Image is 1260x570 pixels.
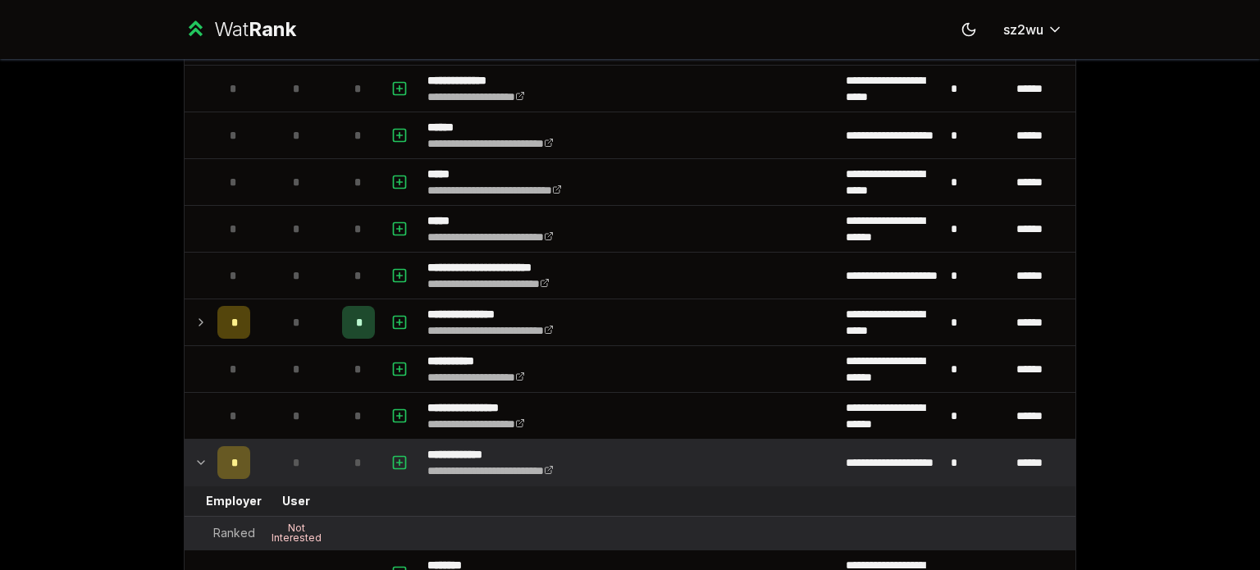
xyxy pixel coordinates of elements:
div: Wat [214,16,296,43]
span: Rank [249,17,296,41]
a: WatRank [184,16,296,43]
div: Not Interested [263,523,329,543]
div: Ranked [213,525,255,541]
td: User [257,486,336,516]
button: sz2wu [990,15,1076,44]
span: sz2wu [1003,20,1043,39]
td: Employer [211,486,257,516]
